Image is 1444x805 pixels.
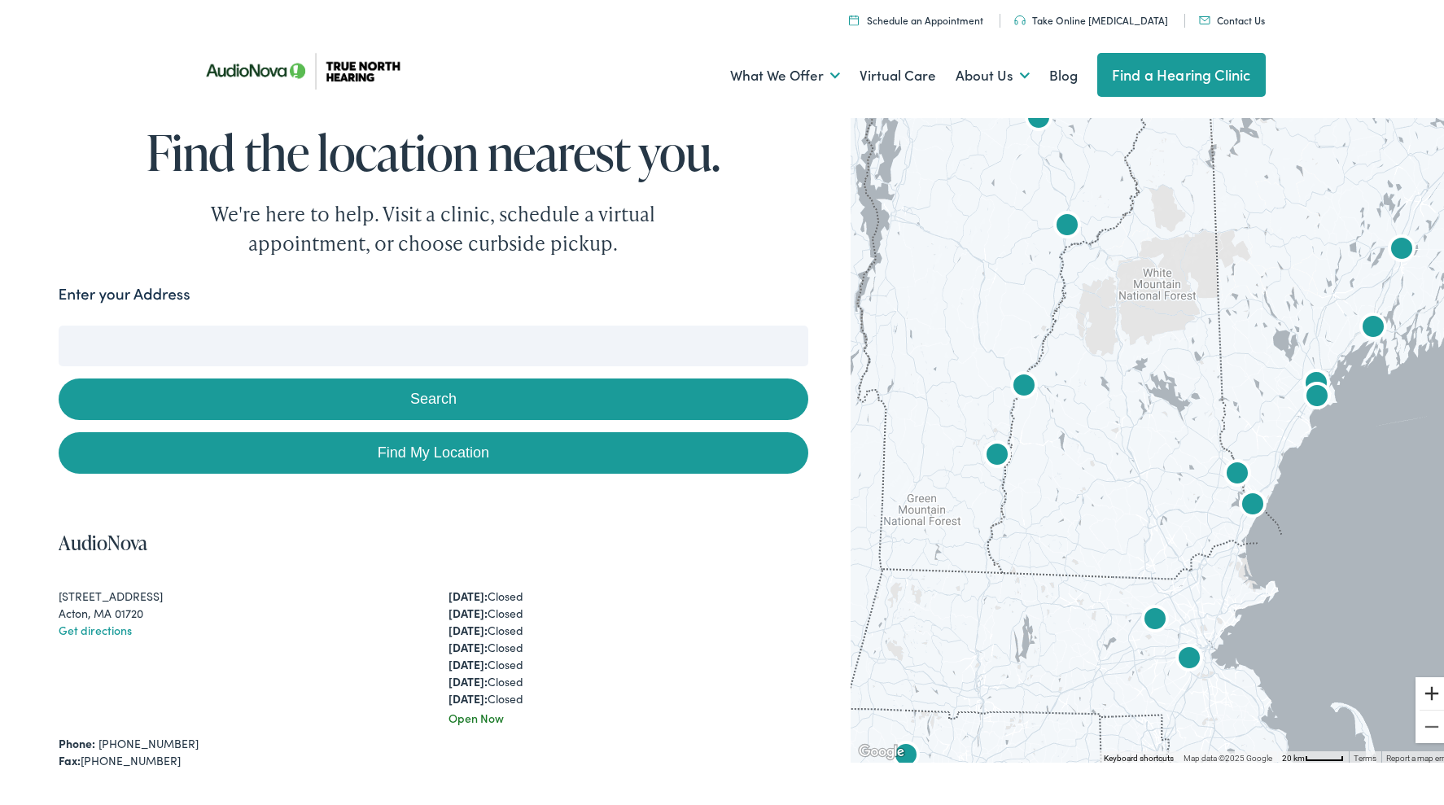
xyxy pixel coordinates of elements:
[730,42,840,103] a: What We Offer
[1354,306,1393,345] div: AudioNova
[59,322,809,363] input: Enter your address or zip code
[855,738,908,759] img: Google
[449,687,488,703] strong: [DATE]:
[849,11,859,22] img: Icon symbolizing a calendar in color code ffb348
[1233,483,1272,523] div: AudioNova
[1049,42,1078,103] a: Blog
[1048,204,1087,243] div: AudioNova
[59,584,418,602] div: [STREET_ADDRESS]
[449,653,488,669] strong: [DATE]:
[1184,750,1272,759] span: Map data ©2025 Google
[886,734,925,773] div: AudioNova
[449,636,488,652] strong: [DATE]:
[173,196,694,255] div: We're here to help. Visit a clinic, schedule a virtual appointment, or choose curbside pickup.
[978,434,1017,473] div: AudioNova
[449,670,488,686] strong: [DATE]:
[1199,10,1265,24] a: Contact Us
[1297,375,1337,414] div: AudioNova
[59,429,809,470] a: Find My Location
[1097,50,1266,94] a: Find a Hearing Clinic
[59,732,95,748] strong: Phone:
[1297,362,1336,401] div: AudioNova
[449,602,488,618] strong: [DATE]:
[1382,228,1421,267] div: True North Hearing by AudioNova
[1104,750,1174,761] button: Keyboard shortcuts
[59,526,147,553] a: AudioNova
[449,584,808,704] div: Closed Closed Closed Closed Closed Closed Closed
[1136,598,1175,637] div: AudioNova
[59,749,81,765] strong: Fax:
[1199,13,1210,21] img: Mail icon in color code ffb348, used for communication purposes
[59,749,809,766] div: [PHONE_NUMBER]
[1014,12,1026,22] img: Headphones icon in color code ffb348
[1019,97,1058,136] div: AudioNova
[1282,750,1305,759] span: 20 km
[1354,750,1376,759] a: Terms (opens in new tab)
[849,10,983,24] a: Schedule an Appointment
[1004,365,1044,404] div: True North Hearing by AudioNova
[1277,748,1349,759] button: Map Scale: 20 km per 44 pixels
[956,42,1030,103] a: About Us
[855,738,908,759] a: Open this area in Google Maps (opens a new window)
[860,42,936,103] a: Virtual Care
[59,375,809,417] button: Search
[59,122,809,176] h1: Find the location nearest you.
[1170,637,1209,676] div: AudioNova
[449,619,488,635] strong: [DATE]:
[449,584,488,601] strong: [DATE]:
[98,732,199,748] a: [PHONE_NUMBER]
[59,602,418,619] div: Acton, MA 01720
[1014,10,1168,24] a: Take Online [MEDICAL_DATA]
[1218,453,1257,492] div: AudioNova
[449,707,808,724] div: Open Now
[59,279,190,303] label: Enter your Address
[59,619,132,635] a: Get directions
